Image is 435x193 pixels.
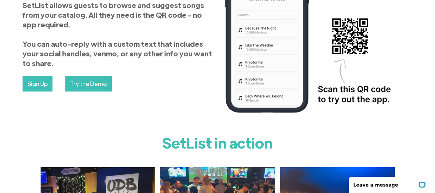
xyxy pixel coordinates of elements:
[65,76,112,92] a: Try the Demo
[345,173,435,193] iframe: LiveChat chat widget
[23,0,212,68] strong: SetList allows guests to browse and suggest songs from your catalog. All they need is the QR code...
[41,130,395,155] h1: SetList in action
[23,76,52,92] a: Sign Up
